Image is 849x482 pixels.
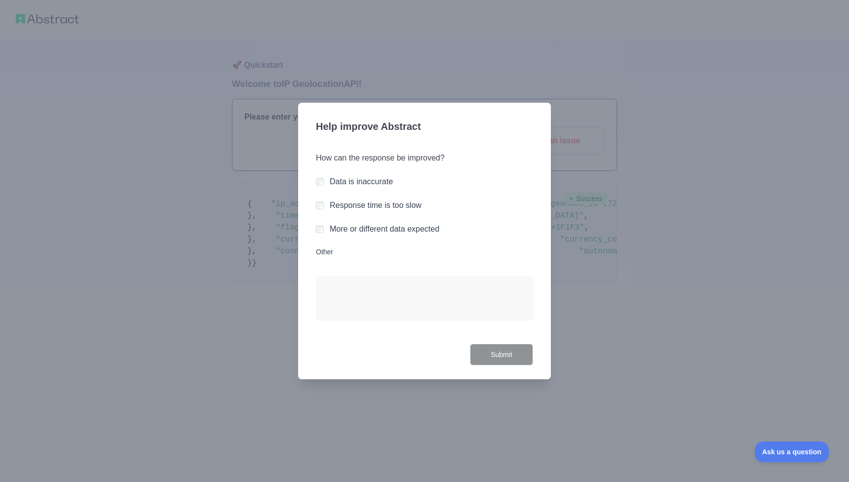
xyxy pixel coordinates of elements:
[330,225,439,233] label: More or different data expected
[316,152,533,164] h3: How can the response be improved?
[755,442,829,462] iframe: Toggle Customer Support
[330,177,393,186] label: Data is inaccurate
[316,115,533,140] h3: Help improve Abstract
[316,247,533,257] label: Other
[330,201,422,209] label: Response time is too slow
[470,344,533,366] button: Submit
